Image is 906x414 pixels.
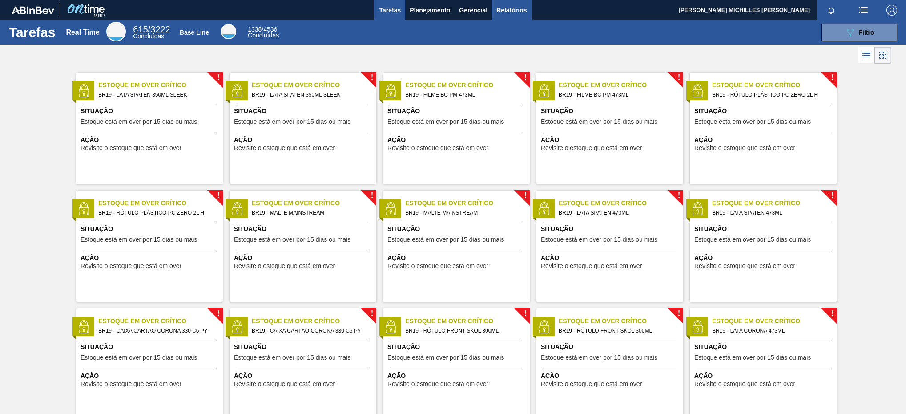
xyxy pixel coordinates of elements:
span: BR19 - LATA CORONA 473ML [712,326,829,336]
span: Estoque em Over Crítico [252,81,376,90]
button: Notificações [817,4,846,16]
span: Estoque em Over Crítico [405,317,530,326]
span: ! [370,192,373,199]
span: Ação [541,371,681,381]
span: Estoque em Over Crítico [98,317,223,326]
span: BR19 - LATA SPATEN 350ML SLEEK [98,90,216,100]
span: ! [217,192,220,199]
span: Estoque em Over Crítico [98,199,223,208]
span: Situação [81,224,221,234]
span: ! [831,192,834,199]
div: Base Line [248,27,279,38]
img: status [230,202,244,215]
img: userActions [858,5,869,16]
span: Relatórios [496,5,527,16]
span: Revisite o estoque que está em over [541,263,642,269]
span: Concluídas [133,32,164,40]
span: Concluídas [248,32,279,39]
span: ! [217,74,220,81]
span: Planejamento [410,5,450,16]
span: Revisite o estoque que está em over [387,381,488,387]
span: Ação [234,253,374,263]
span: Estoque em Over Crítico [252,199,376,208]
span: BR19 - LATA SPATEN 350ML SLEEK [252,90,369,100]
span: ! [524,74,527,81]
span: Estoque está em over por 15 dias ou mais [694,118,811,125]
span: Revisite o estoque que está em over [81,263,181,269]
span: Ação [694,135,834,145]
div: Real Time [133,26,170,39]
span: ! [677,192,680,199]
img: Logout [886,5,897,16]
span: Situação [694,342,834,352]
span: Revisite o estoque que está em over [234,263,335,269]
img: status [77,202,90,215]
span: BR19 - CAIXA CARTÃO CORONA 330 C6 PY [252,326,369,336]
span: Revisite o estoque que está em over [694,381,795,387]
span: Estoque está em over por 15 dias ou mais [81,354,197,361]
span: Estoque em Over Crítico [712,199,837,208]
div: Visão em Lista [858,47,874,64]
span: Estoque em Over Crítico [405,199,530,208]
img: status [230,84,244,97]
span: 1338 [248,26,262,33]
img: TNhmsLtSVTkK8tSr43FrP2fwEKptu5GPRR3wAAAABJRU5ErkJggg== [12,6,54,14]
span: Revisite o estoque que está em over [541,381,642,387]
span: / 4536 [248,26,277,33]
span: Situação [81,342,221,352]
span: BR19 - RÓTULO FRONT SKOL 300ML [559,326,676,336]
img: status [537,202,551,215]
span: Ação [694,253,834,263]
img: status [537,84,551,97]
span: ! [831,74,834,81]
span: Revisite o estoque que está em over [81,145,181,151]
span: Estoque está em over por 15 dias ou mais [234,118,350,125]
span: Estoque está em over por 15 dias ou mais [541,118,657,125]
span: Tarefas [379,5,401,16]
span: Estoque em Over Crítico [559,81,683,90]
span: Estoque está em over por 15 dias ou mais [81,236,197,243]
span: Estoque está em over por 15 dias ou mais [387,118,504,125]
img: status [384,320,397,333]
span: Estoque está em over por 15 dias ou mais [541,236,657,243]
span: Estoque em Over Crítico [712,317,837,326]
span: Estoque em Over Crítico [559,317,683,326]
span: Ação [234,371,374,381]
button: Filtro [821,24,897,41]
div: Base Line [221,24,236,39]
span: BR19 - RÓTULO FRONT SKOL 300ML [405,326,523,336]
span: Situação [387,106,527,116]
span: Ação [81,135,221,145]
span: Ação [694,371,834,381]
span: Estoque está em over por 15 dias ou mais [387,236,504,243]
span: Situação [234,342,374,352]
span: Filtro [859,29,874,36]
div: Base Line [180,29,209,36]
span: ! [677,74,680,81]
img: status [691,202,704,215]
span: Ação [387,135,527,145]
div: Real Time [66,28,99,37]
img: status [691,84,704,97]
span: Revisite o estoque que está em over [234,381,335,387]
span: BR19 - FILME BC PM 473ML [559,90,676,100]
span: BR19 - RÓTULO PLÁSTICO PC ZERO 2L H [712,90,829,100]
span: BR19 - LATA SPATEN 473ML [712,208,829,218]
span: Estoque está em over por 15 dias ou mais [234,236,350,243]
img: status [537,320,551,333]
span: BR19 - RÓTULO PLÁSTICO PC ZERO 2L H [98,208,216,218]
span: Revisite o estoque que está em over [387,145,488,151]
span: Situação [694,106,834,116]
span: Ação [541,253,681,263]
span: Estoque em Over Crítico [252,317,376,326]
span: Estoque em Over Crítico [559,199,683,208]
span: ! [677,310,680,317]
span: ! [831,310,834,317]
span: Revisite o estoque que está em over [694,145,795,151]
img: status [77,320,90,333]
span: Estoque está em over por 15 dias ou mais [81,118,197,125]
div: Real Time [106,22,126,41]
span: Situação [541,342,681,352]
span: Estoque em Over Crítico [98,81,223,90]
span: Situação [387,342,527,352]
